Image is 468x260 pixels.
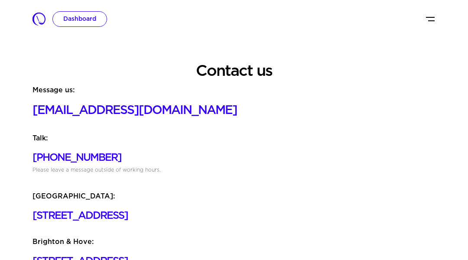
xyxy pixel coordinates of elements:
p: Talk: [32,133,435,145]
a: [PHONE_NUMBER] [32,153,121,162]
h1: Contact us [32,52,435,81]
p: Brighton & Hove: [32,236,435,248]
p: Please leave a message outside of working hours. [32,164,435,176]
button: Toggle navigation [425,12,435,26]
p: [GEOGRAPHIC_DATA]: [32,191,435,203]
a: [STREET_ADDRESS] [32,211,128,221]
p: Message us: [32,84,435,97]
a: [EMAIL_ADDRESS][DOMAIN_NAME] [32,105,237,116]
a: Dashboard [52,11,107,27]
